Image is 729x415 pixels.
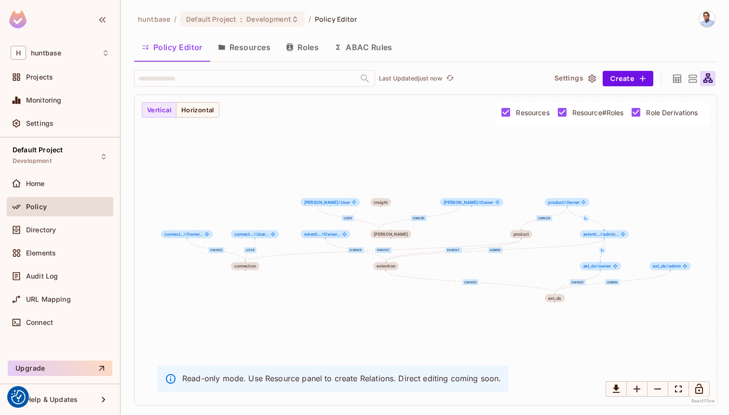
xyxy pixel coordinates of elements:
p: Read-only mode. Use Resource panel to create Relations. Direct editing coming soon. [182,373,501,384]
span: Policy Editor [315,14,357,24]
span: Workspace: huntbase [31,49,61,57]
div: ext_ds [548,296,561,301]
span: the active workspace [138,14,170,24]
span: # [600,232,603,237]
div: admin [605,279,619,285]
span: ext_ds [653,264,669,268]
span: # [666,264,669,268]
span: [PERSON_NAME] [444,200,480,204]
button: Settings [551,71,599,86]
span: owner [583,264,611,268]
div: extention [377,264,395,268]
p: Last Updated just now [379,75,442,82]
span: Projects [26,73,53,81]
div: product [513,232,529,237]
div: owner [570,279,585,285]
span: hunt#Owner [440,198,503,206]
button: Roles [278,35,326,59]
span: product [510,230,532,239]
div: connection [234,264,256,268]
span: connect... [234,232,256,237]
span: Owner... [164,232,203,237]
button: ABAC Rules [326,35,400,59]
span: ext_ds#owner [580,262,621,270]
li: / [309,14,311,24]
span: extention#admin [580,230,629,239]
button: Resources [210,35,278,59]
button: Upgrade [8,361,112,376]
div: Owner [536,215,552,221]
span: Help & Updates [26,396,78,403]
span: Owner [444,200,493,205]
div: Small button group [142,102,219,118]
button: Policy Editor [134,35,210,59]
span: hunt [370,230,411,239]
span: # [184,232,187,237]
img: Revisit consent button [11,390,26,404]
div: User [342,215,354,221]
g: Edge from hunt#User to hunt [318,207,378,229]
span: Audit Log [26,272,58,280]
button: Horizontal [176,102,219,118]
span: Default Project [186,14,236,24]
div: Owner [348,247,364,253]
div: hunt#User [300,198,360,206]
button: Zoom In [626,381,648,397]
span: admin... [583,232,619,237]
span: Development [246,14,291,24]
img: Ravindra Bangrawa [699,11,715,27]
span: connect... [164,232,187,237]
button: Zoom Out [647,381,668,397]
div: insight [374,200,387,205]
span: Directory [26,226,56,234]
g: Edge from hunt#Owner to hunt [378,207,459,229]
span: Policy [26,203,47,211]
button: Create [603,71,653,86]
button: Consent Preferences [11,390,26,404]
span: Elements [26,249,56,257]
div: Owner [209,247,224,253]
span: Settings [26,120,54,127]
span: connection [231,262,259,270]
span: H [11,46,26,60]
span: ext_ds#admin [649,262,691,270]
span: insight [370,198,391,206]
span: User... [234,232,269,237]
button: Fit View [668,381,689,397]
span: Home [26,180,45,187]
span: Click to refresh data [442,73,456,84]
div: connection#Owner [161,230,213,239]
img: SReyMgAAAABJRU5ErkJggg== [9,11,27,28]
span: Development [13,157,52,165]
div: User [244,247,256,253]
div: parent [445,247,462,253]
g: Edge from extention#admin to extention [386,239,605,261]
span: # [322,232,324,237]
span: connection#User [231,230,279,239]
div: product#Owner [545,198,589,206]
span: extention [373,262,399,270]
span: # [564,200,567,204]
span: product [548,200,567,204]
span: ext_ds [545,294,565,302]
span: Owner [548,200,580,205]
span: extenti... [304,232,324,237]
span: URL Mapping [26,295,71,303]
span: User [304,200,350,205]
g: Edge from connection#Owner to connection [188,239,245,261]
button: refresh [444,73,456,84]
span: extention#Owner [300,230,350,239]
div: parent [375,247,391,253]
g: Edge from extention#Owner to extention [325,239,386,261]
g: Edge from product#Owner to extention#admin [567,207,604,229]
